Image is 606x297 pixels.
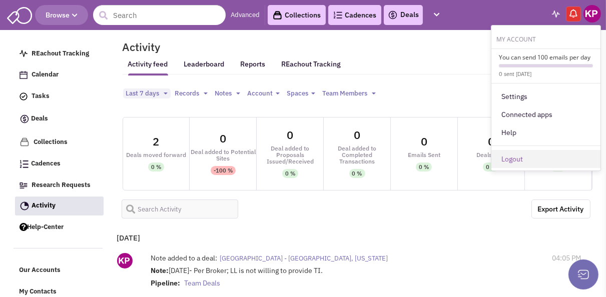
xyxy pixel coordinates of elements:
img: Cadences_logo.png [333,11,342,18]
span: REachout Tracking [32,49,90,57]
div: [DATE]- Per Broker; LL is not willing to provide TI. [151,265,505,290]
span: Last 7 days [126,89,160,97]
img: icon-deals.svg [20,113,30,125]
div: 0 [354,129,360,140]
a: Cadences [15,154,103,173]
img: icon-collection-lavender-black.svg [273,10,282,20]
a: Logout [491,150,600,168]
div: 2 [153,136,159,147]
a: Help-Center [15,218,103,237]
div: 0 % [352,169,362,178]
button: Records [172,88,211,99]
span: Records [175,89,200,97]
span: Calendar [32,70,59,79]
div: Deal added to Completed Transactions [324,145,390,164]
a: Cadences [328,5,381,25]
img: Activity.png [20,201,29,210]
h2: Activity [110,42,161,51]
input: Search Activity [122,199,239,218]
a: Export the below as a .XLSX spreadsheet [531,199,590,218]
div: 0 [421,136,427,147]
a: Settings [491,87,600,105]
a: Tasks [15,87,103,106]
a: Activity [15,196,104,215]
a: Leaderboard [184,59,225,75]
div: Deal added to Proposals Issued/Received [257,145,323,164]
span: 04:05 PM [552,253,581,263]
input: Search [93,5,226,25]
button: Browse [35,5,88,25]
a: Connected apps [491,105,600,123]
img: icon-tasks.png [20,92,28,100]
span: [GEOGRAPHIC_DATA] - [GEOGRAPHIC_DATA], [US_STATE] [220,254,388,262]
span: Team Deals [184,278,220,287]
div: 0 [220,133,226,144]
a: Advanced [231,10,260,20]
button: Notes [212,88,243,99]
strong: Note: [151,266,169,275]
span: Research Requests [32,180,91,189]
img: icon-deals.svg [388,9,398,21]
a: REachout Tracking [15,44,103,63]
a: Deals [388,9,419,21]
span: My Contacts [20,287,57,296]
div: Emails Sent [391,151,457,158]
small: 0 sent [DATE] [499,70,531,77]
div: 0 % [285,169,295,178]
img: ny_GipEnDU-kinWYCc5EwQ.png [117,253,133,268]
span: Notes [215,89,232,97]
b: [DATE] [117,233,141,242]
img: Research.png [20,182,28,188]
a: Help [491,123,600,141]
div: -100 % [214,166,233,175]
a: Collections [268,5,326,25]
button: Account [245,88,283,99]
div: Deals won [458,151,524,158]
label: Note added to a deal: [151,253,217,263]
a: Collections [15,132,103,152]
span: Spaces [287,89,309,97]
span: Collections [34,137,68,146]
div: 0 [287,129,293,140]
img: icon-collection-lavender.png [20,137,30,147]
span: Team Members [323,89,368,97]
img: help.png [20,223,28,231]
h6: You can send 100 emails per day [499,53,593,61]
strong: Pipeline: [151,278,180,287]
img: Cadences_logo.png [20,160,29,168]
a: Activity feed [128,59,168,75]
a: Reports [241,59,266,75]
div: 0 % [486,162,496,171]
div: 0 [488,136,494,147]
div: Deal added to Potential Sites [190,148,256,161]
span: Our Accounts [20,266,61,274]
span: Cadences [32,159,61,168]
span: Browse [46,10,78,19]
a: REachout Tracking [282,53,341,74]
img: SmartAdmin [7,5,32,24]
a: Our Accounts [15,261,103,280]
div: 0 % [151,162,161,171]
span: Tasks [32,92,50,100]
div: 0 % [419,162,429,171]
a: Calendar [15,65,103,84]
a: Research Requests [15,176,103,195]
button: Spaces [284,88,318,99]
button: Last 7 days [123,88,171,99]
h6: My Account [491,33,600,43]
a: Deals [15,108,103,130]
button: Team Members [320,88,379,99]
img: Calendar.png [20,71,28,79]
span: Activity [32,201,56,209]
span: Account [248,89,273,97]
img: Keypoint Partners [583,5,601,22]
div: Deals moved forward [123,151,190,158]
